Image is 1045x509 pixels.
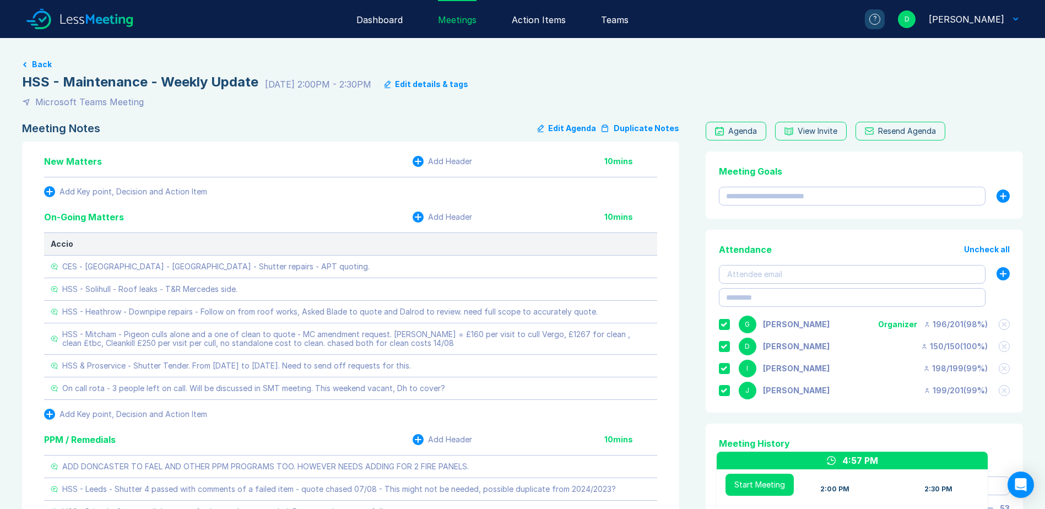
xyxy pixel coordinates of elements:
[964,245,1010,254] button: Uncheck all
[924,320,988,329] div: 196 / 201 ( 98 %)
[604,157,657,166] div: 10 mins
[929,13,1004,26] div: David Hayter
[763,320,830,329] div: Gemma White
[428,213,472,221] div: Add Header
[878,320,917,329] div: Organizer
[728,127,757,136] div: Agenda
[604,213,657,221] div: 10 mins
[428,435,472,444] div: Add Header
[921,342,988,351] div: 150 / 150 ( 100 %)
[44,409,207,420] button: Add Key point, Decision and Action Item
[739,338,756,355] div: D
[44,186,207,197] button: Add Key point, Decision and Action Item
[869,14,880,25] div: ?
[878,127,936,136] div: Resend Agenda
[22,73,258,91] div: HSS - Maintenance - Weekly Update
[62,485,616,494] div: HSS - Leeds - Shutter 4 passed with comments of a failed item - quote chased 07/08 - This might n...
[852,9,885,29] a: ?
[22,122,100,135] div: Meeting Notes
[739,382,756,399] div: J
[59,410,207,419] div: Add Key point, Decision and Action Item
[62,262,370,271] div: CES - [GEOGRAPHIC_DATA] - [GEOGRAPHIC_DATA] - Shutter repairs - APT quoting.
[775,122,847,140] button: View Invite
[719,243,772,256] div: Attendance
[763,342,830,351] div: David Hayter
[44,210,124,224] div: On-Going Matters
[413,212,472,223] button: Add Header
[719,437,1010,450] div: Meeting History
[62,307,598,316] div: HSS - Heathrow - Downpipe repairs - Follow on from roof works, Asked Blade to quote and Dalrod to...
[385,80,468,89] button: Edit details & tags
[32,60,52,69] button: Back
[898,10,916,28] div: D
[44,433,116,446] div: PPM / Remedials
[719,165,1010,178] div: Meeting Goals
[62,361,411,370] div: HSS & Proservice - Shutter Tender. From [DATE] to [DATE]. Need to send off requests for this.
[22,60,1023,69] a: Back
[265,78,371,91] div: [DATE] 2:00PM - 2:30PM
[1008,472,1034,498] div: Open Intercom Messenger
[413,156,472,167] button: Add Header
[763,386,830,395] div: Jonny Welbourn
[924,485,952,494] div: 2:30 PM
[395,80,468,89] div: Edit details & tags
[413,434,472,445] button: Add Header
[600,122,679,135] button: Duplicate Notes
[856,122,945,140] button: Resend Agenda
[739,360,756,377] div: I
[62,462,469,471] div: ADD DONCASTER TO FAEL AND OTHER PPM PROGRAMS TOO. HOWEVER NEEDS ADDING FOR 2 FIRE PANELS.
[59,187,207,196] div: Add Key point, Decision and Action Item
[35,95,144,109] div: Microsoft Teams Meeting
[538,122,596,135] button: Edit Agenda
[798,127,837,136] div: View Invite
[62,330,651,348] div: HSS - Mitcham - Pigeon culls alone and a one of clean to quote - MC amendment request. [PERSON_NA...
[604,435,657,444] div: 10 mins
[62,285,237,294] div: HSS - Solihull - Roof leaks - T&R Mercedes side.
[706,122,766,140] a: Agenda
[763,364,830,373] div: Iain Parnell
[725,474,794,496] button: Start Meeting
[428,157,472,166] div: Add Header
[923,364,988,373] div: 198 / 199 ( 99 %)
[44,155,102,168] div: New Matters
[62,384,445,393] div: On call rota - 3 people left on call. Will be discussed in SMT meeting. This weekend vacant, Dh t...
[739,316,756,333] div: G
[51,240,651,248] div: Accio
[924,386,988,395] div: 199 / 201 ( 99 %)
[842,454,878,467] div: 4:57 PM
[820,485,849,494] div: 2:00 PM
